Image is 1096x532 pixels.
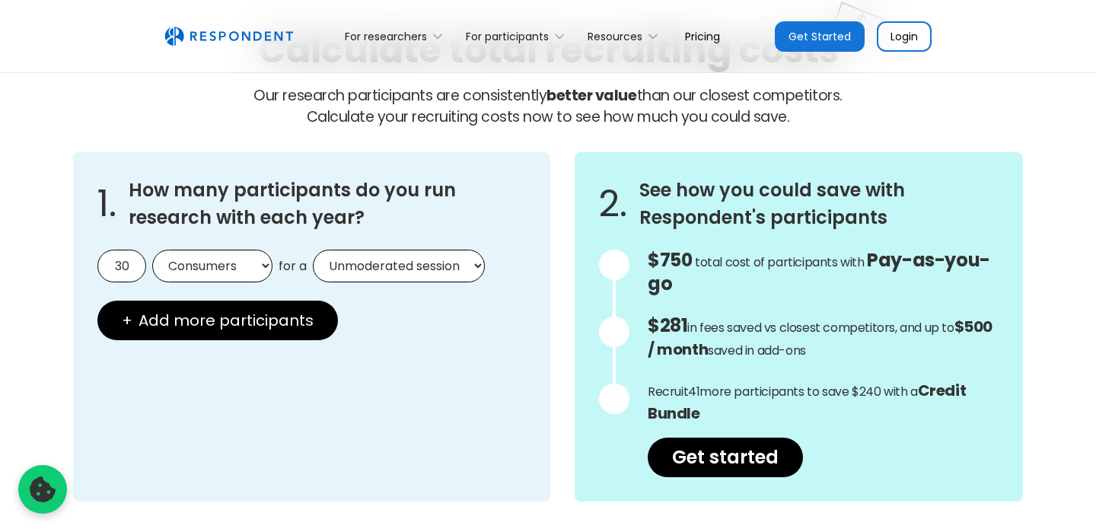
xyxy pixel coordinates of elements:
span: Calculate your recruiting costs now to see how much you could save. [307,107,790,127]
span: + [122,313,132,328]
img: Untitled UI logotext [164,27,293,46]
div: Resources [588,29,642,44]
strong: better value [546,85,636,106]
span: for a [279,259,307,274]
span: 1. [97,196,116,212]
span: 2. [599,196,627,212]
span: $750 [648,247,692,272]
a: Pricing [673,18,732,54]
p: Our research participants are consistently than our closest competitors. [73,85,1023,128]
span: Pay-as-you-go [648,247,990,296]
h3: How many participants do you run research with each year? [129,177,526,231]
button: + Add more participants [97,301,338,340]
p: in fees saved vs closest competitors, and up to saved in add-ons [648,315,999,362]
div: Resources [579,18,673,54]
span: 41 [688,383,699,400]
a: Get Started [775,21,865,52]
div: For researchers [336,18,457,54]
span: $281 [648,313,687,338]
a: Get started [648,438,803,477]
span: Add more participants [139,313,314,328]
div: For participants [466,29,549,44]
span: total cost of participants with [695,253,865,271]
h3: See how you could save with Respondent's participants [639,177,999,231]
div: For researchers [345,29,427,44]
a: home [164,27,293,46]
strong: $500 / month [648,316,992,360]
p: Recruit more participants to save $240 with a [648,380,999,425]
a: Login [877,21,932,52]
div: For participants [457,18,579,54]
